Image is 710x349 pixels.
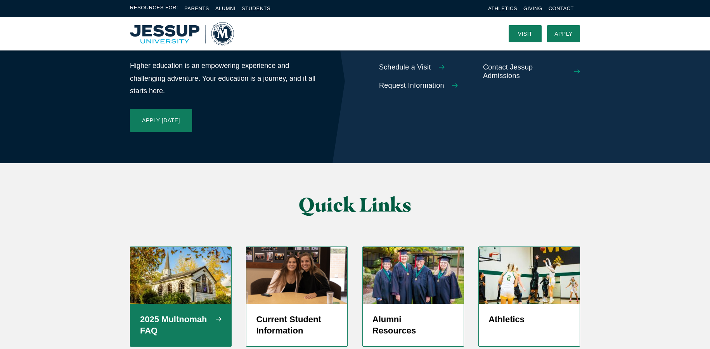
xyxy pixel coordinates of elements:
a: Parents [184,5,209,11]
h2: Quick Links [208,194,503,215]
a: Contact [549,5,574,11]
img: Multnomah University Logo [130,22,234,45]
img: WBBALL_WEB [479,247,580,304]
span: Contact Jessup Admissions [483,63,566,80]
a: Home [130,22,234,45]
h5: Alumni Resources [372,314,454,337]
img: Prayer Chapel in Fall [130,247,231,304]
p: Higher education is an empowering experience and challenging adventure. Your education is a journ... [130,59,317,97]
a: Visit [509,25,542,42]
img: 50 Year Alumni 2019 [363,247,464,304]
a: Apply [547,25,580,42]
h5: Athletics [488,314,570,325]
h5: 2025 Multnomah FAQ [140,314,222,337]
a: Prayer Chapel in Fall 2025 Multnomah FAQ [130,247,232,347]
span: Resources For: [130,4,178,13]
a: Request Information [379,82,476,90]
a: Giving [523,5,542,11]
h2: Get [130,30,317,52]
a: Athletics [488,5,517,11]
a: Alumni [215,5,236,11]
a: screenshot-2024-05-27-at-1.37.12-pm Current Student Information [246,247,348,347]
a: Apply [DATE] [130,109,192,132]
span: Schedule a Visit [379,63,431,72]
img: screenshot-2024-05-27-at-1.37.12-pm [246,247,347,304]
a: 50 Year Alumni 2019 Alumni Resources [362,247,464,347]
a: Schedule a Visit [379,63,476,72]
a: Contact Jessup Admissions [483,63,580,80]
a: Women's Basketball player shooting jump shot Athletics [478,247,580,347]
h5: Current Student Information [256,314,338,337]
a: Students [242,5,270,11]
span: Request Information [379,82,444,90]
